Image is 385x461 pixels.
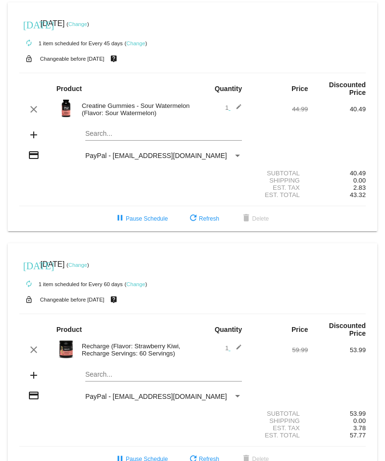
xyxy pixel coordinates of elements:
[85,152,242,159] mat-select: Payment Method
[56,85,82,92] strong: Product
[114,213,126,224] mat-icon: pause
[28,390,40,401] mat-icon: credit_card
[66,262,89,268] small: ( )
[250,432,308,439] div: Est. Total
[225,344,242,352] span: 1
[180,210,227,227] button: Refresh
[214,326,242,333] strong: Quantity
[126,40,145,46] a: Change
[23,259,35,271] mat-icon: [DATE]
[85,393,227,400] span: PayPal - [EMAIL_ADDRESS][DOMAIN_NAME]
[85,371,242,379] input: Search...
[126,281,145,287] a: Change
[23,53,35,65] mat-icon: lock_open
[292,85,308,92] strong: Price
[108,53,119,65] mat-icon: live_help
[23,38,35,49] mat-icon: autorenew
[23,18,35,30] mat-icon: [DATE]
[85,130,242,138] input: Search...
[28,104,40,115] mat-icon: clear
[230,344,242,356] mat-icon: edit
[250,177,308,184] div: Shipping
[56,99,76,118] img: Image-1-Creatine-Gummies-SW-1000Xx1000.png
[19,281,123,287] small: 1 item scheduled for Every 60 days
[225,104,242,111] span: 1
[329,322,366,337] strong: Discounted Price
[66,21,89,27] small: ( )
[353,177,366,184] span: 0.00
[240,213,252,224] mat-icon: delete
[77,342,193,357] div: Recharge (Flavor: Strawberry Kiwi, Recharge Servings: 60 Servings)
[353,417,366,424] span: 0.00
[77,102,193,117] div: Creatine Gummies - Sour Watermelon (Flavor: Sour Watermelon)
[250,191,308,198] div: Est. Total
[28,344,40,356] mat-icon: clear
[125,40,147,46] small: ( )
[187,213,199,224] mat-icon: refresh
[250,410,308,417] div: Subtotal
[56,340,76,359] img: Recharge-60S-bottle-Image-Carousel-Strw-Kiwi.png
[85,152,227,159] span: PayPal - [EMAIL_ADDRESS][DOMAIN_NAME]
[28,369,40,381] mat-icon: add
[292,326,308,333] strong: Price
[250,424,308,432] div: Est. Tax
[125,281,147,287] small: ( )
[56,326,82,333] strong: Product
[353,184,366,191] span: 2.83
[329,81,366,96] strong: Discounted Price
[40,56,105,62] small: Changeable before [DATE]
[108,293,119,306] mat-icon: live_help
[250,417,308,424] div: Shipping
[28,149,40,161] mat-icon: credit_card
[68,21,87,27] a: Change
[187,215,219,222] span: Refresh
[240,215,269,222] span: Delete
[250,170,308,177] div: Subtotal
[106,210,175,227] button: Pause Schedule
[28,129,40,141] mat-icon: add
[308,346,366,354] div: 53.99
[308,410,366,417] div: 53.99
[350,191,366,198] span: 43.32
[308,105,366,113] div: 40.49
[350,432,366,439] span: 57.77
[40,297,105,303] small: Changeable before [DATE]
[23,278,35,290] mat-icon: autorenew
[308,170,366,177] div: 40.49
[114,215,168,222] span: Pause Schedule
[233,210,277,227] button: Delete
[23,293,35,306] mat-icon: lock_open
[68,262,87,268] a: Change
[250,105,308,113] div: 44.99
[353,424,366,432] span: 3.78
[250,184,308,191] div: Est. Tax
[19,40,123,46] small: 1 item scheduled for Every 45 days
[250,346,308,354] div: 59.99
[230,104,242,115] mat-icon: edit
[214,85,242,92] strong: Quantity
[85,393,242,400] mat-select: Payment Method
